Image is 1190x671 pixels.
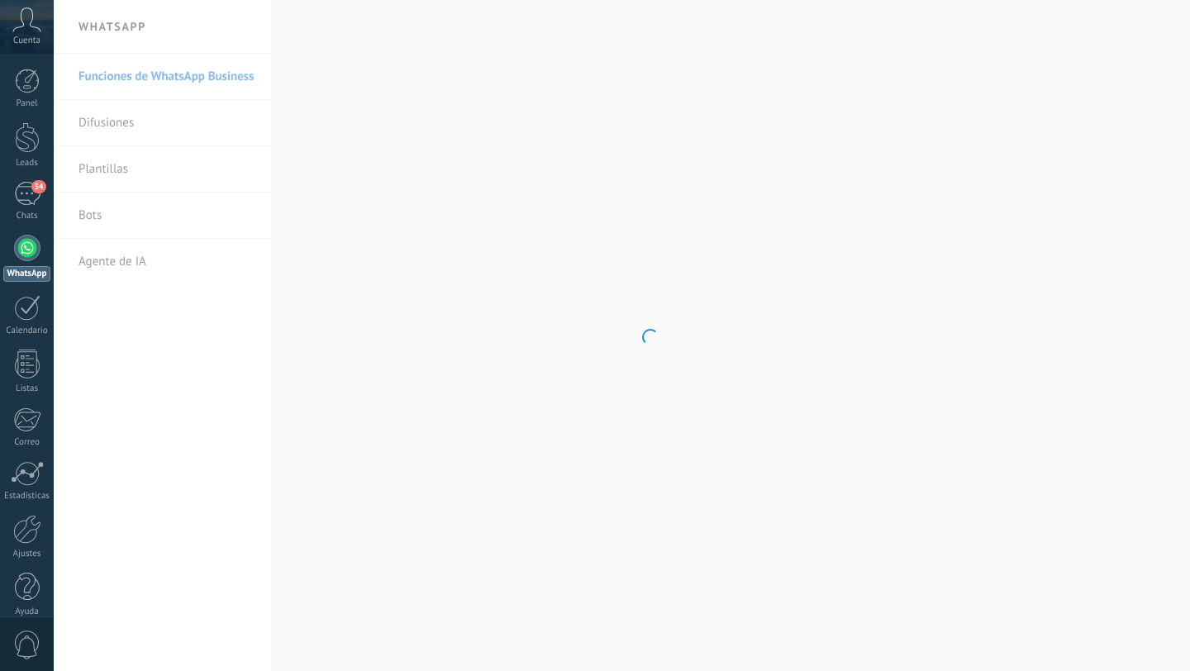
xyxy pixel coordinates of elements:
[13,36,40,46] span: Cuenta
[3,383,51,394] div: Listas
[3,266,50,282] div: WhatsApp
[3,607,51,617] div: Ayuda
[3,549,51,559] div: Ajustes
[3,437,51,448] div: Correo
[3,491,51,502] div: Estadísticas
[3,211,51,221] div: Chats
[3,98,51,109] div: Panel
[3,158,51,169] div: Leads
[31,180,45,193] span: 34
[3,326,51,336] div: Calendario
